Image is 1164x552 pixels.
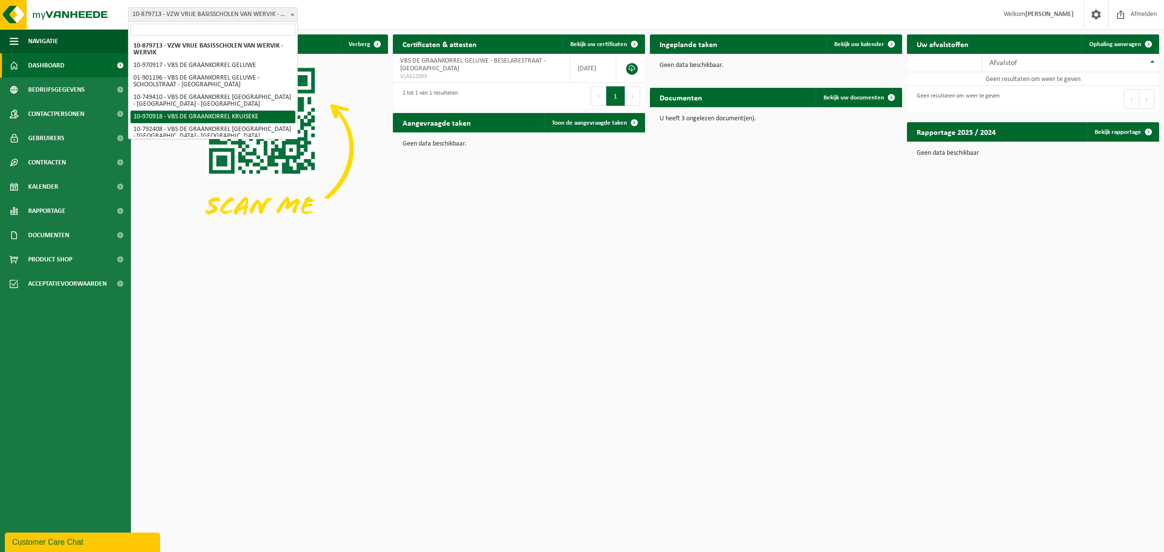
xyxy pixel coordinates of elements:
[989,59,1017,67] span: Afvalstof
[544,113,644,132] a: Toon de aangevraagde taken
[128,7,298,22] span: 10-879713 - VZW VRIJE BASISSCHOLEN VAN WERVIK - WERVIK
[1124,89,1139,109] button: Previous
[28,78,85,102] span: Bedrijfsgegevens
[400,57,546,72] span: VBS DE GRAANKORREL GELUWE - BESELARESTRAAT - [GEOGRAPHIC_DATA]
[28,150,66,175] span: Contracten
[393,34,486,53] h2: Certificaten & attesten
[660,115,892,122] p: U heeft 3 ongelezen document(en).
[28,175,58,199] span: Kalender
[1139,89,1154,109] button: Next
[1087,122,1158,142] a: Bekijk rapportage
[570,54,616,83] td: [DATE]
[917,150,1149,157] p: Geen data beschikbaar
[130,91,295,111] li: 10-749410 - VBS DE GRAANKORREL [GEOGRAPHIC_DATA] - [GEOGRAPHIC_DATA] - [GEOGRAPHIC_DATA]
[28,272,107,296] span: Acceptatievoorwaarden
[650,34,727,53] h2: Ingeplande taken
[907,34,978,53] h2: Uw afvalstoffen
[129,8,297,21] span: 10-879713 - VZW VRIJE BASISSCHOLEN VAN WERVIK - WERVIK
[28,53,65,78] span: Dashboard
[393,113,481,132] h2: Aangevraagde taken
[1089,41,1141,48] span: Ophaling aanvragen
[130,111,295,123] li: 10-970918 - VBS DE GRAANKORREL KRUISEKE
[28,247,72,272] span: Product Shop
[907,72,1159,86] td: Geen resultaten om weer te geven
[341,34,387,54] button: Verberg
[5,531,162,552] iframe: chat widget
[403,141,635,147] p: Geen data beschikbaar.
[563,34,644,54] a: Bekijk uw certificaten
[570,41,627,48] span: Bekijk uw certificaten
[625,86,640,106] button: Next
[130,40,295,59] li: 10-879713 - VZW VRIJE BASISSCHOLEN VAN WERVIK - WERVIK
[28,199,65,223] span: Rapportage
[816,88,901,107] a: Bekijk uw documenten
[552,120,627,126] span: Toon de aangevraagde taken
[1082,34,1158,54] a: Ophaling aanvragen
[834,41,884,48] span: Bekijk uw kalender
[650,88,712,107] h2: Documenten
[130,72,295,91] li: 01-901196 - VBS DE GRAANKORREL GELUWE - SCHOOLSTRAAT - [GEOGRAPHIC_DATA]
[349,41,370,48] span: Verberg
[907,122,1005,141] h2: Rapportage 2025 / 2024
[398,85,458,107] div: 1 tot 1 van 1 resultaten
[28,126,65,150] span: Gebruikers
[130,59,295,72] li: 10-970917 - VBS DE GRAANKORREL GELUWE
[136,54,388,243] img: Download de VHEPlus App
[660,62,892,69] p: Geen data beschikbaar.
[28,102,84,126] span: Contactpersonen
[400,73,563,81] span: VLA612093
[606,86,625,106] button: 1
[912,88,1000,110] div: Geen resultaten om weer te geven
[1025,11,1074,18] strong: [PERSON_NAME]
[28,223,69,247] span: Documenten
[824,95,884,101] span: Bekijk uw documenten
[130,123,295,143] li: 10-792408 - VBS DE GRAANKORREL [GEOGRAPHIC_DATA] - [GEOGRAPHIC_DATA] - [GEOGRAPHIC_DATA]
[28,29,58,53] span: Navigatie
[826,34,901,54] a: Bekijk uw kalender
[591,86,606,106] button: Previous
